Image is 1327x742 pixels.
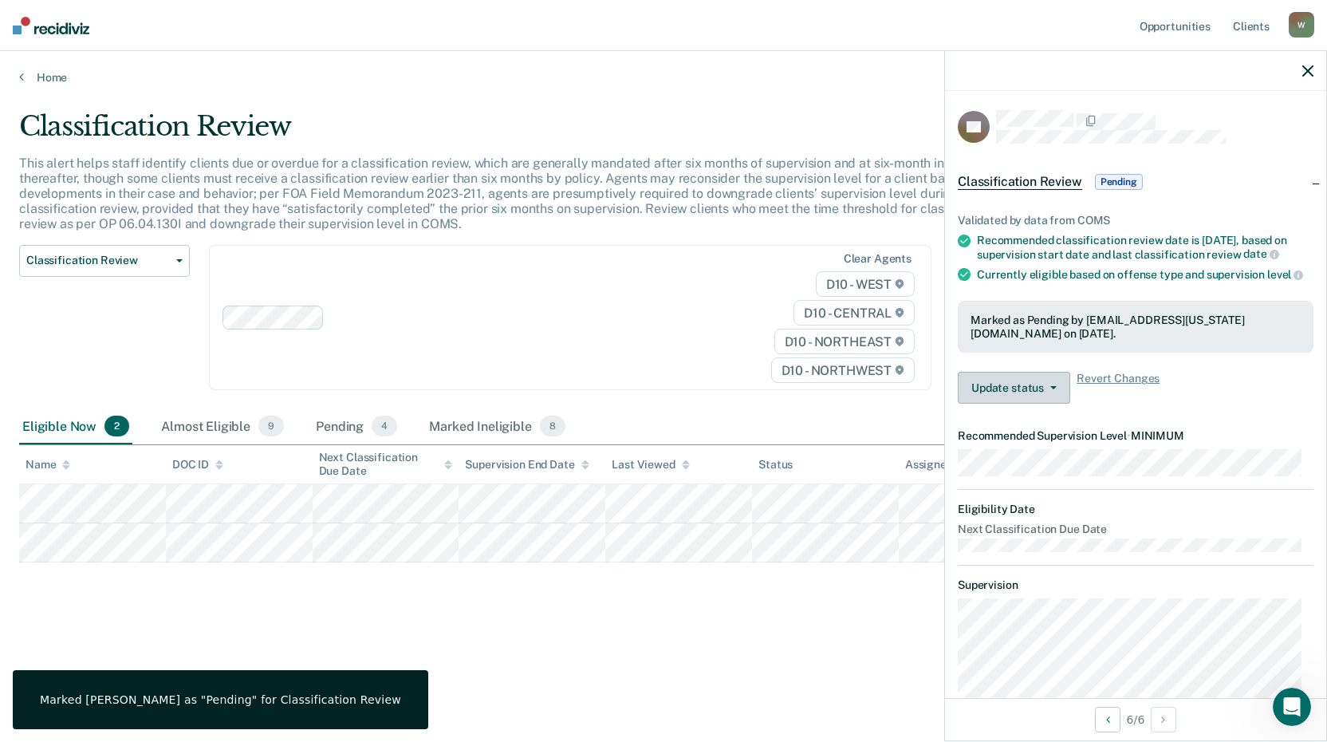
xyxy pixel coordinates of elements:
[104,416,129,436] span: 2
[612,458,689,472] div: Last Viewed
[816,271,915,297] span: D10 - WEST
[945,698,1326,740] div: 6 / 6
[971,314,1301,341] div: Marked as Pending by [EMAIL_ADDRESS][US_STATE][DOMAIN_NAME] on [DATE].
[945,156,1326,207] div: Classification ReviewPending
[958,503,1313,516] dt: Eligibility Date
[1077,372,1160,404] span: Revert Changes
[258,416,284,436] span: 9
[977,234,1313,261] div: Recommended classification review date is [DATE], based on supervision start date and last classi...
[958,429,1313,443] dt: Recommended Supervision Level MINIMUM
[844,252,912,266] div: Clear agents
[19,110,1014,156] div: Classification Review
[19,70,1308,85] a: Home
[1095,174,1143,190] span: Pending
[26,254,170,267] span: Classification Review
[793,300,915,326] span: D10 - CENTRAL
[958,578,1313,592] dt: Supervision
[372,416,397,436] span: 4
[758,458,793,472] div: Status
[540,416,565,436] span: 8
[1243,247,1278,260] span: date
[977,267,1313,282] div: Currently eligible based on offense type and supervision
[1151,707,1176,732] button: Next Opportunity
[1273,688,1311,726] iframe: Intercom live chat
[465,458,589,472] div: Supervision End Date
[319,451,453,478] div: Next Classification Due Date
[1289,12,1314,37] div: W
[958,372,1070,404] button: Update status
[958,523,1313,536] dt: Next Classification Due Date
[1127,429,1131,442] span: •
[905,458,980,472] div: Assigned to
[426,409,569,444] div: Marked Ineligible
[19,409,132,444] div: Eligible Now
[40,693,401,707] div: Marked [PERSON_NAME] as "Pending" for Classification Review
[771,357,915,383] span: D10 - NORTHWEST
[774,329,915,354] span: D10 - NORTHEAST
[172,458,223,472] div: DOC ID
[13,17,89,34] img: Recidiviz
[1095,707,1120,732] button: Previous Opportunity
[26,458,70,472] div: Name
[958,214,1313,227] div: Validated by data from COMS
[958,174,1082,190] span: Classification Review
[19,156,997,232] p: This alert helps staff identify clients due or overdue for a classification review, which are gen...
[313,409,400,444] div: Pending
[1267,268,1303,281] span: level
[158,409,287,444] div: Almost Eligible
